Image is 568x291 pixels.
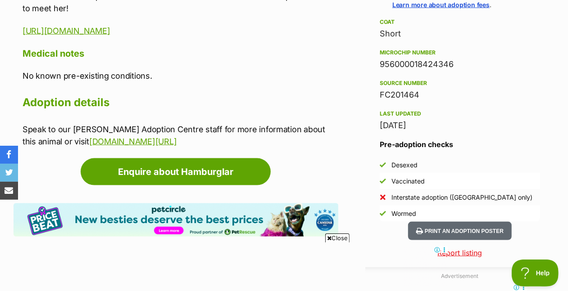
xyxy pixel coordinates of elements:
span: Close [325,233,350,242]
div: Microchip number [380,49,540,56]
div: [DATE] [380,119,540,132]
div: Vaccinated [391,177,425,186]
div: Interstate adoption ([GEOGRAPHIC_DATA] only) [391,193,532,202]
div: 956000018424346 [380,58,540,71]
a: Learn more about adoption fees [392,1,490,9]
div: Desexed [391,161,418,170]
h2: Adoption details [23,93,338,112]
div: Coat [380,18,540,26]
img: No [380,194,386,201]
a: [URL][DOMAIN_NAME] [23,26,110,36]
div: FC201464 [380,89,540,101]
div: Source number [380,80,540,87]
img: Pet Circle promo banner [14,203,338,237]
p: Speak to our [PERSON_NAME] Adoption Centre staff for more information about this animal or visit [23,123,338,148]
img: Yes [380,210,386,217]
a: Report listing [365,247,554,258]
img: Yes [380,178,386,184]
iframe: Advertisement [120,246,448,287]
div: Last updated [380,110,540,117]
button: Print an adoption poster [408,222,512,240]
div: Short [380,27,540,40]
a: [DOMAIN_NAME][URL] [89,137,177,146]
img: Yes [380,162,386,168]
div: Wormed [391,209,416,218]
p: No known pre-existing conditions. [23,70,338,82]
iframe: Help Scout Beacon - Open [512,260,559,287]
h4: Medical notes [23,48,338,59]
a: Enquire about Hamburglar [81,158,271,185]
h3: Pre-adoption checks [380,139,540,150]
